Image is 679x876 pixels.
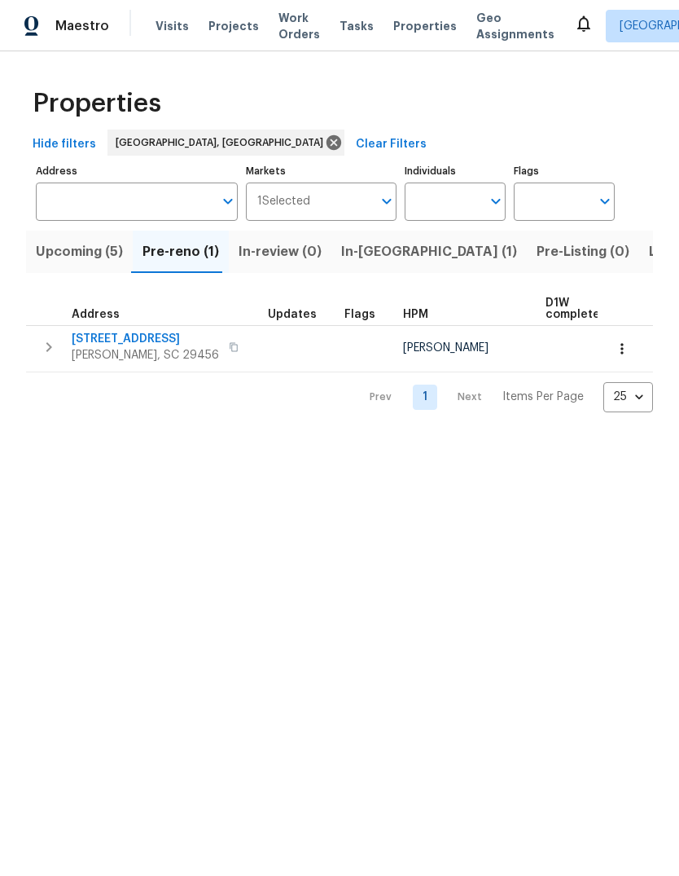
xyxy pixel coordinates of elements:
span: Pre-Listing (0) [537,240,629,263]
label: Address [36,166,238,176]
span: [PERSON_NAME] [403,342,488,354]
label: Individuals [405,166,506,176]
span: [STREET_ADDRESS] [72,331,219,347]
div: 25 [603,376,653,418]
span: Properties [33,95,161,112]
span: Address [72,309,120,320]
button: Hide filters [26,130,103,160]
button: Clear Filters [349,130,433,160]
button: Open [484,190,507,213]
span: Clear Filters [356,134,427,155]
p: Items Per Page [502,389,584,405]
span: Hide filters [33,134,96,155]
a: Goto page 1 [413,385,437,410]
span: Projects [208,18,259,34]
span: D1W complete [545,297,600,320]
span: Pre-reno (1) [142,240,219,263]
label: Markets [246,166,397,176]
span: Properties [393,18,457,34]
span: Visits [156,18,189,34]
span: HPM [403,309,428,320]
span: In-[GEOGRAPHIC_DATA] (1) [341,240,517,263]
span: Geo Assignments [476,10,554,42]
div: [GEOGRAPHIC_DATA], [GEOGRAPHIC_DATA] [107,130,344,156]
span: [GEOGRAPHIC_DATA], [GEOGRAPHIC_DATA] [116,134,330,151]
button: Open [217,190,239,213]
span: Work Orders [278,10,320,42]
span: Maestro [55,18,109,34]
button: Open [375,190,398,213]
span: Upcoming (5) [36,240,123,263]
span: In-review (0) [239,240,322,263]
span: [PERSON_NAME], SC 29456 [72,347,219,363]
label: Flags [514,166,615,176]
span: Updates [268,309,317,320]
span: Tasks [339,20,374,32]
button: Open [594,190,616,213]
nav: Pagination Navigation [354,382,653,412]
span: 1 Selected [257,195,310,209]
span: Flags [344,309,375,320]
